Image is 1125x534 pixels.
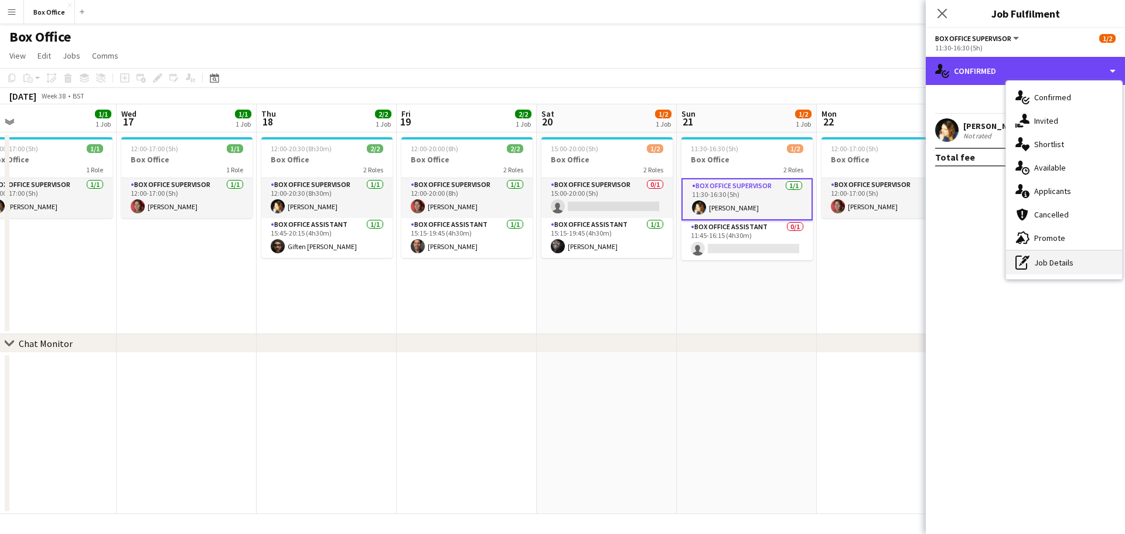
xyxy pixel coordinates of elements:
span: 21 [680,115,696,128]
span: 1/1 [95,110,111,118]
div: 1 Job [96,120,111,128]
span: Fri [401,108,411,119]
span: Week 38 [39,91,68,100]
span: Box Office Supervisor [935,34,1011,43]
span: 1/1 [235,110,251,118]
div: 1 Job [656,120,671,128]
span: Mon [821,108,837,119]
app-card-role: Box Office Supervisor1/112:00-17:00 (5h)[PERSON_NAME] [821,178,953,218]
button: Box Office Supervisor [935,34,1021,43]
a: Comms [87,48,123,63]
span: 2/2 [367,144,383,153]
div: Total fee [935,151,975,163]
h3: Box Office [681,154,813,165]
span: 1/2 [647,144,663,153]
span: Confirmed [1034,92,1071,103]
span: 12:00-20:30 (8h30m) [271,144,332,153]
div: Not rated [963,131,994,140]
span: 20 [540,115,554,128]
app-card-role: Box Office Supervisor1/112:00-20:30 (8h30m)[PERSON_NAME] [261,178,393,218]
span: 12:00-17:00 (5h) [831,144,878,153]
span: 1/1 [227,144,243,153]
app-card-role: Box Office Supervisor1/112:00-20:00 (8h)[PERSON_NAME] [401,178,533,218]
div: 1 Job [516,120,531,128]
span: Jobs [63,50,80,61]
app-job-card: 12:00-20:30 (8h30m)2/2Box Office2 RolesBox Office Supervisor1/112:00-20:30 (8h30m)[PERSON_NAME]Bo... [261,137,393,258]
app-job-card: 12:00-20:00 (8h)2/2Box Office2 RolesBox Office Supervisor1/112:00-20:00 (8h)[PERSON_NAME]Box Offi... [401,137,533,258]
div: 1 Job [376,120,391,128]
span: Shortlist [1034,139,1064,149]
app-job-card: 12:00-17:00 (5h)1/1Box Office1 RoleBox Office Supervisor1/112:00-17:00 (5h)[PERSON_NAME] [121,137,253,218]
span: Comms [92,50,118,61]
span: 2 Roles [363,165,383,174]
a: View [5,48,30,63]
span: Sat [541,108,554,119]
span: Available [1034,162,1066,173]
span: 2/2 [515,110,531,118]
span: 1/2 [655,110,671,118]
span: 2 Roles [643,165,663,174]
h3: Box Office [261,154,393,165]
span: 17 [120,115,137,128]
app-card-role: Box Office Assistant1/115:15-19:45 (4h30m)[PERSON_NAME] [541,218,673,258]
span: Sun [681,108,696,119]
div: 1 Job [236,120,251,128]
span: 22 [820,115,837,128]
a: Edit [33,48,56,63]
span: 12:00-20:00 (8h) [411,144,458,153]
app-job-card: 15:00-20:00 (5h)1/2Box Office2 RolesBox Office Supervisor0/115:00-20:00 (5h) Box Office Assistant... [541,137,673,258]
app-card-role: Box Office Assistant1/115:15-19:45 (4h30m)[PERSON_NAME] [401,218,533,258]
h3: Box Office [121,154,253,165]
span: 1/2 [787,144,803,153]
div: BST [73,91,84,100]
button: Box Office [24,1,75,23]
app-card-role: Box Office Supervisor0/115:00-20:00 (5h) [541,178,673,218]
span: 18 [260,115,276,128]
span: Promote [1034,233,1065,243]
span: 1/2 [1099,34,1116,43]
app-job-card: 12:00-17:00 (5h)1/1Box Office1 RoleBox Office Supervisor1/112:00-17:00 (5h)[PERSON_NAME] [821,137,953,218]
span: 2/2 [375,110,391,118]
app-card-role: Box Office Supervisor1/111:30-16:30 (5h)[PERSON_NAME] [681,178,813,220]
span: View [9,50,26,61]
span: 1 Role [86,165,103,174]
span: Wed [121,108,137,119]
span: 2 Roles [503,165,523,174]
span: Cancelled [1034,209,1069,220]
h3: Box Office [401,154,533,165]
app-job-card: 11:30-16:30 (5h)1/2Box Office2 RolesBox Office Supervisor1/111:30-16:30 (5h)[PERSON_NAME]Box Offi... [681,137,813,260]
span: 15:00-20:00 (5h) [551,144,598,153]
div: 11:30-16:30 (5h) [935,43,1116,52]
span: 2 Roles [783,165,803,174]
span: 1 Role [226,165,243,174]
span: Edit [37,50,51,61]
span: 11:30-16:30 (5h) [691,144,738,153]
div: Chat Monitor [19,338,73,349]
span: 2/2 [507,144,523,153]
app-card-role: Box Office Assistant1/115:45-20:15 (4h30m)Giften [PERSON_NAME] [261,218,393,258]
app-card-role: Box Office Supervisor1/112:00-17:00 (5h)[PERSON_NAME] [121,178,253,218]
div: 1 Job [796,120,811,128]
div: [DATE] [9,90,36,102]
span: 1/1 [87,144,103,153]
h1: Box Office [9,28,71,46]
a: Jobs [58,48,85,63]
span: Thu [261,108,276,119]
h3: Box Office [541,154,673,165]
span: 1/2 [795,110,812,118]
h3: Box Office [821,154,953,165]
h3: Job Fulfilment [926,6,1125,21]
div: Confirmed [926,57,1125,85]
span: Applicants [1034,186,1071,196]
span: Invited [1034,115,1058,126]
app-card-role: Box Office Assistant0/111:45-16:15 (4h30m) [681,220,813,260]
div: [PERSON_NAME] [963,121,1025,131]
div: Job Details [1006,251,1122,274]
span: 19 [400,115,411,128]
